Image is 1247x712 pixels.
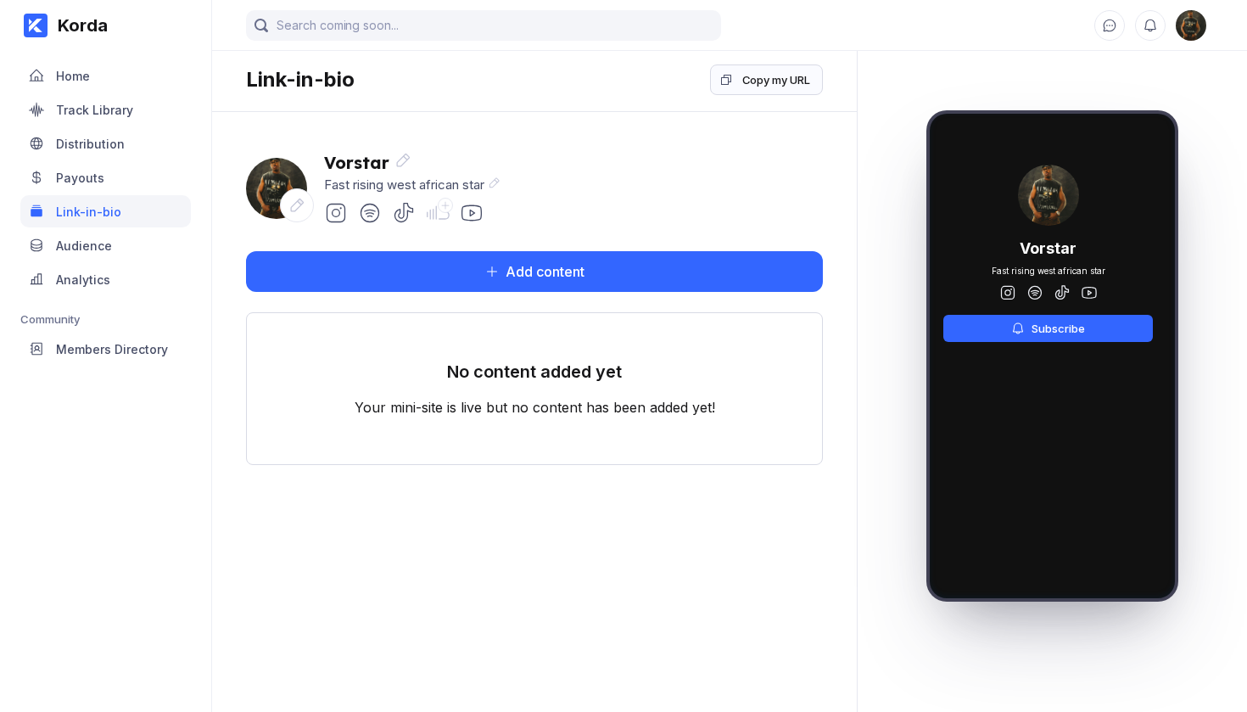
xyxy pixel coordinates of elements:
div: Members Directory [56,342,168,356]
img: 160x160 [246,158,307,219]
button: Copy my URL [710,64,823,95]
a: Home [20,59,191,93]
div: Link-in-bio [246,67,355,92]
div: Copy my URL [742,71,810,88]
div: Link-in-bio [56,205,121,219]
div: Home [56,69,90,83]
div: Track Library [56,103,133,117]
img: 160x160 [1176,10,1206,41]
button: Subscribe [943,315,1153,342]
a: Track Library [20,93,191,127]
img: 160x160 [1018,165,1079,226]
div: Vorstar [1020,239,1076,257]
button: Add content [246,251,823,292]
div: Analytics [56,272,110,287]
a: Members Directory [20,333,191,367]
a: Link-in-bio [20,195,191,229]
a: Distribution [20,127,191,161]
a: Payouts [20,161,191,195]
div: Vorstar [1176,10,1206,41]
div: Add content [499,263,584,280]
div: Fast rising west african star [324,177,500,193]
div: Fast rising west african star [992,266,1105,276]
div: Your mini-site is live but no content has been added yet! [355,399,715,416]
div: Distribution [56,137,125,151]
div: Subscribe [1025,322,1085,335]
div: Vorstar [324,152,500,173]
div: Payouts [56,171,104,185]
div: No content added yet [447,362,622,399]
input: Search coming soon... [246,10,721,41]
div: Korda [48,15,108,36]
a: Audience [20,229,191,263]
a: Analytics [20,263,191,297]
div: Community [20,312,191,326]
div: Audience [56,238,112,253]
div: Vorstar [1018,165,1079,226]
div: Vorstar [246,158,307,219]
